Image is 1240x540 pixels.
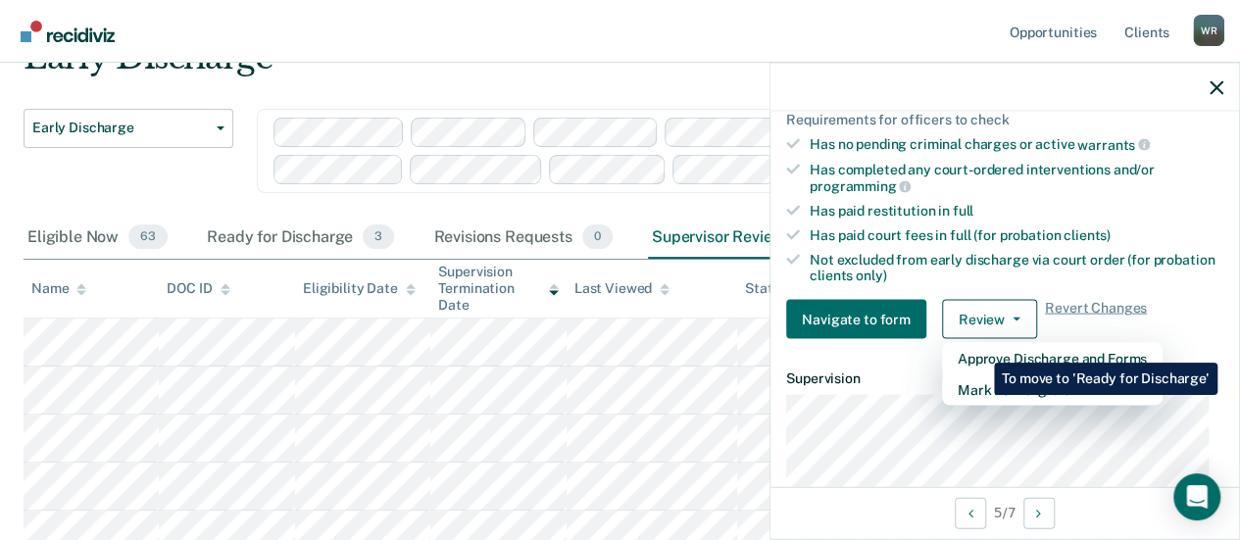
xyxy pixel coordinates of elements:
div: Ready for Discharge [203,217,398,260]
span: full [953,203,973,219]
span: warrants [1077,136,1150,152]
div: W R [1193,15,1224,46]
div: DOC ID [167,280,229,297]
span: 63 [128,224,168,250]
span: programming [810,178,911,194]
div: Requirements for officers to check [786,112,1223,128]
div: Has no pending criminal charges or active [810,136,1223,154]
div: Has paid court fees in full (for probation [810,226,1223,243]
img: Recidiviz [21,21,115,42]
div: Revisions Requests [429,217,616,260]
div: Status [745,280,805,297]
button: Review [942,300,1037,339]
div: Name [31,280,86,297]
div: Eligibility Date [303,280,416,297]
div: Eligible Now [24,217,172,260]
span: only) [856,268,886,283]
span: 0 [582,224,613,250]
dt: Supervision [786,370,1223,387]
div: Early Discharge [24,37,1140,93]
div: Not excluded from early discharge via court order (for probation clients [810,251,1223,284]
span: Revert Changes [1045,300,1147,339]
button: Navigate to form [786,300,926,339]
button: Previous Opportunity [955,497,986,528]
div: Supervisor Review [648,217,829,260]
span: clients) [1064,226,1111,242]
div: Has completed any court-ordered interventions and/or [810,161,1223,194]
div: Last Viewed [574,280,670,297]
button: Next Opportunity [1023,497,1055,528]
a: Navigate to form link [786,300,934,339]
button: Approve Discharge and Forms [942,343,1163,374]
div: Open Intercom Messenger [1173,473,1220,520]
button: Mark as Ineligible [942,374,1163,406]
div: Has paid restitution in [810,203,1223,220]
button: Profile dropdown button [1193,15,1224,46]
div: Supervision Termination Date [438,264,558,313]
span: 3 [363,224,394,250]
span: Early Discharge [32,120,209,136]
div: 5 / 7 [770,486,1239,538]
